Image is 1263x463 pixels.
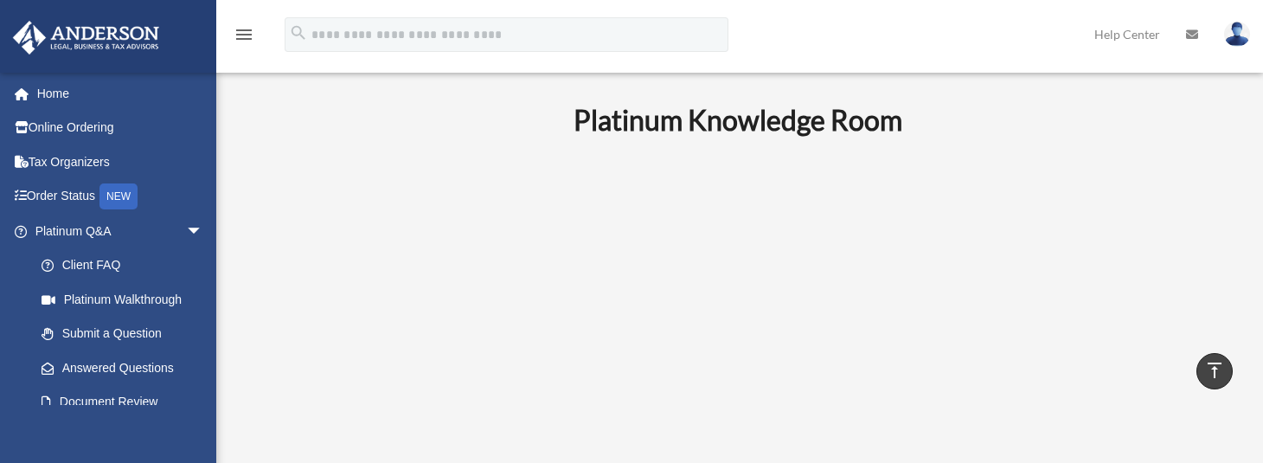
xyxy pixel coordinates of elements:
b: Platinum Knowledge Room [574,103,902,137]
a: Order StatusNEW [12,179,229,215]
a: Platinum Walkthrough [24,282,229,317]
a: Platinum Q&Aarrow_drop_down [12,214,229,248]
i: vertical_align_top [1204,360,1225,381]
a: Home [12,76,229,111]
img: User Pic [1224,22,1250,47]
a: Client FAQ [24,248,229,283]
a: Submit a Question [24,317,229,351]
i: search [289,23,308,42]
a: vertical_align_top [1196,353,1233,389]
a: Document Review [24,385,229,420]
a: Online Ordering [12,111,229,145]
img: Anderson Advisors Platinum Portal [8,21,164,55]
a: menu [234,30,254,45]
span: arrow_drop_down [186,214,221,249]
i: menu [234,24,254,45]
iframe: 231110_Toby_KnowledgeRoom [478,160,997,453]
div: NEW [99,183,138,209]
a: Tax Organizers [12,145,229,179]
a: Answered Questions [24,350,229,385]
